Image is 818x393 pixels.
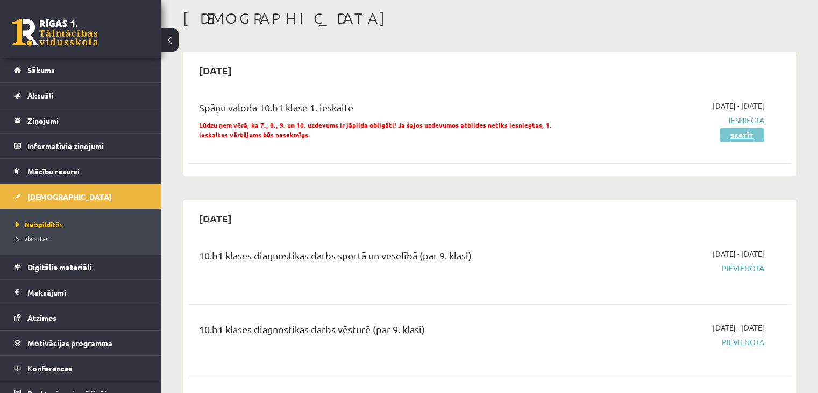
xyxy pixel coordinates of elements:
[12,19,98,46] a: Rīgas 1. Tālmācības vidusskola
[27,90,53,100] span: Aktuāli
[27,108,148,133] legend: Ziņojumi
[14,108,148,133] a: Ziņojumi
[27,338,112,348] span: Motivācijas programma
[199,100,571,120] div: Spāņu valoda 10.b1 klase 1. ieskaite
[713,100,764,111] span: [DATE] - [DATE]
[14,83,148,108] a: Aktuāli
[16,220,63,229] span: Neizpildītās
[27,192,112,201] span: [DEMOGRAPHIC_DATA]
[14,255,148,279] a: Digitālie materiāli
[720,128,764,142] a: Skatīt
[27,65,55,75] span: Sākums
[27,134,148,158] legend: Informatīvie ziņojumi
[14,280,148,305] a: Maksājumi
[14,159,148,184] a: Mācību resursi
[14,356,148,381] a: Konferences
[14,184,148,209] a: [DEMOGRAPHIC_DATA]
[16,234,151,243] a: Izlabotās
[14,331,148,355] a: Motivācijas programma
[14,305,148,330] a: Atzīmes
[188,206,243,231] h2: [DATE]
[713,248,764,259] span: [DATE] - [DATE]
[27,166,80,176] span: Mācību resursi
[199,121,552,139] span: Lūdzu ņem vērā, ka 7., 8., 9. un 10. uzdevums ir jāpilda obligāti! Ja šajos uzdevumos atbildes ne...
[188,58,243,83] h2: [DATE]
[199,322,571,342] div: 10.b1 klases diagnostikas darbs vēsturē (par 9. klasi)
[27,262,91,272] span: Digitālie materiāli
[587,115,764,126] span: Iesniegta
[587,263,764,274] span: Pievienota
[713,322,764,333] span: [DATE] - [DATE]
[183,9,796,27] h1: [DEMOGRAPHIC_DATA]
[199,248,571,268] div: 10.b1 klases diagnostikas darbs sportā un veselībā (par 9. klasi)
[27,280,148,305] legend: Maksājumi
[587,336,764,348] span: Pievienota
[16,234,48,243] span: Izlabotās
[14,58,148,82] a: Sākums
[27,363,73,373] span: Konferences
[14,134,148,158] a: Informatīvie ziņojumi
[27,313,56,322] span: Atzīmes
[16,220,151,229] a: Neizpildītās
